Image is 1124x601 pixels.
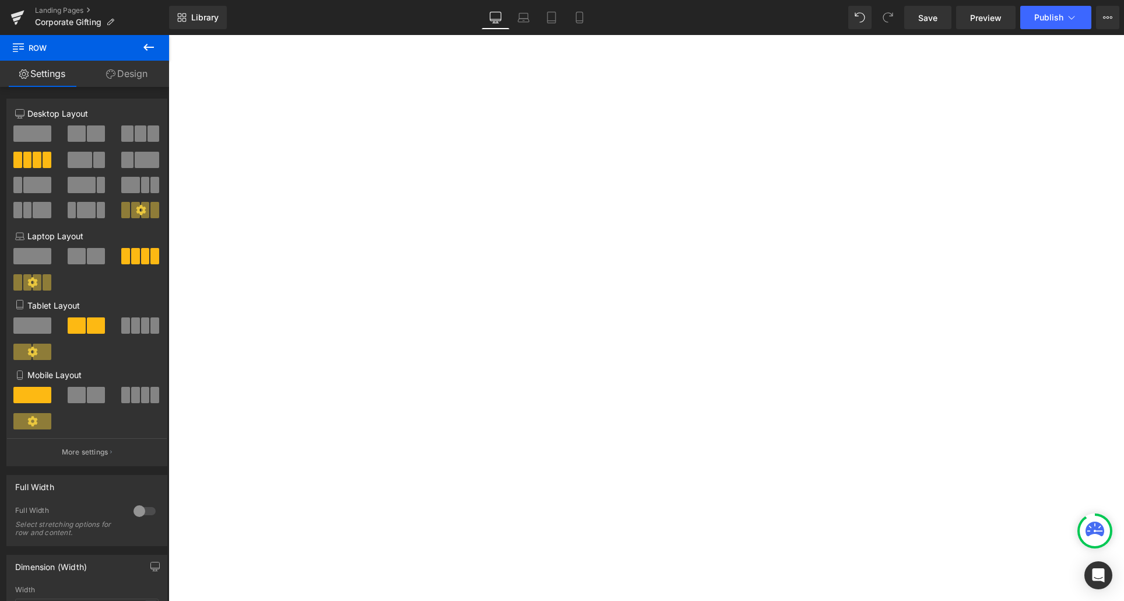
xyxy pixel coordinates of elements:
[565,6,593,29] a: Mobile
[7,438,167,466] button: More settings
[970,12,1002,24] span: Preview
[15,476,54,492] div: Full Width
[35,6,169,15] a: Landing Pages
[482,6,510,29] a: Desktop
[12,35,128,61] span: Row
[15,230,159,242] p: Laptop Layout
[15,586,159,594] div: Width
[1084,561,1112,589] div: Open Intercom Messenger
[62,447,108,457] p: More settings
[1034,13,1063,22] span: Publish
[918,12,937,24] span: Save
[15,520,120,537] div: Select stretching options for row and content.
[15,369,159,381] p: Mobile Layout
[191,12,219,23] span: Library
[848,6,872,29] button: Undo
[538,6,565,29] a: Tablet
[1096,6,1119,29] button: More
[85,61,169,87] a: Design
[876,6,900,29] button: Redo
[15,555,87,572] div: Dimension (Width)
[35,18,101,27] span: Corporate Gifting
[169,6,227,29] a: New Library
[510,6,538,29] a: Laptop
[15,506,122,518] div: Full Width
[1020,6,1091,29] button: Publish
[15,107,159,120] p: Desktop Layout
[956,6,1016,29] a: Preview
[15,299,159,312] p: Tablet Layout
